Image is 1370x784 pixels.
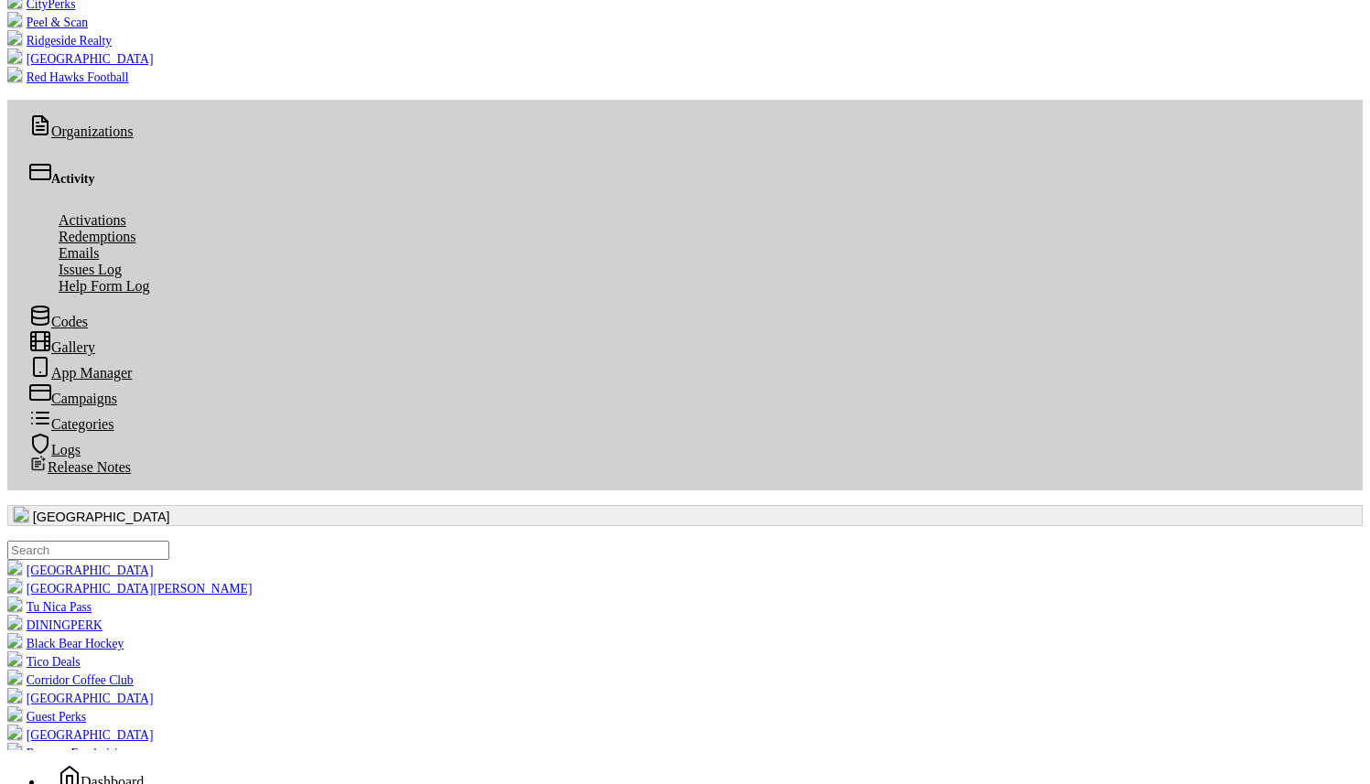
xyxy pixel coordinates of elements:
[7,673,134,687] a: Corridor Coffee Club
[7,564,153,577] a: [GEOGRAPHIC_DATA]
[15,337,110,358] a: Gallery
[7,710,86,724] a: Guest Perks
[44,242,113,263] a: Emails
[7,30,22,45] img: mqtmdW2lgt3F7IVbFvpqGuNrUBzchY4PLaWToHMU.png
[7,651,22,666] img: 65Ub9Kbg6EKkVtfooX73hwGGlFbexxHlnpgbdEJ1.png
[7,505,1363,526] button: [GEOGRAPHIC_DATA]
[7,34,112,48] a: Ridgeside Realty
[15,121,147,142] a: Organizations
[7,52,153,66] a: [GEOGRAPHIC_DATA]
[44,226,150,247] a: Redemptions
[7,728,153,742] a: [GEOGRAPHIC_DATA]
[7,541,1363,750] ul: [GEOGRAPHIC_DATA]
[15,439,95,460] a: Logs
[7,615,22,629] img: hvStDAXTQetlbtk3PNAXwGlwD7WEZXonuVeW2rdL.png
[7,578,22,593] img: mQPUoQxfIUcZGVjFKDSEKbT27olGNZVpZjUgqHNS.png
[7,670,22,684] img: l9qMkhaEtrtl2KSmeQmIMMuo0MWM2yK13Spz7TvA.png
[7,692,153,705] a: [GEOGRAPHIC_DATA]
[44,259,136,280] a: Issues Log
[7,655,81,669] a: Tico Deals
[29,161,1341,187] div: Activity
[7,725,22,739] img: 6qBkrh2eejXCvwZeVufD6go3Uq64XlMHrWU4p7zb.png
[7,633,22,648] img: 8mwdIaqQ57Gxce0ZYLDdt4cfPpXx8QwJjnoSsc4c.png
[44,209,141,231] a: Activations
[7,743,22,757] img: K4l2YXTIjFACqk0KWxAYWeegfTH760UHSb81tAwr.png
[7,618,102,632] a: DININGPERK
[14,507,28,521] img: 0SBPtshqTvrgEtdEgrWk70gKnUHZpYRm94MZ5hDb.png
[15,311,102,332] a: Codes
[7,541,169,560] input: .form-control-sm
[7,688,22,703] img: 5ywTDdZapyxoEde0k2HeV1po7LOSCqTTesrRKvPe.png
[7,70,129,84] a: Red Hawks Football
[15,388,132,409] a: Campaigns
[7,67,22,81] img: B4TTOcektNnJKTnx2IcbGdeHDbTXjfJiwl6FNTjm.png
[44,275,165,296] a: Help Form Log
[7,746,130,760] a: Renown Fundraising
[7,48,22,63] img: LcHXC8OmAasj0nmL6Id6sMYcOaX2uzQAQ5e8h748.png
[15,456,146,478] a: Release Notes
[7,582,252,596] a: [GEOGRAPHIC_DATA][PERSON_NAME]
[7,16,88,29] a: Peel & Scan
[7,600,92,614] a: Tu Nica Pass
[7,637,124,650] a: Black Bear Hockey
[7,12,22,27] img: xEJfzBn14Gqk52WXYUPJGPZZY80lB8Gpb3Y1ccPk.png
[15,413,128,435] a: Categories
[7,560,22,575] img: 0SBPtshqTvrgEtdEgrWk70gKnUHZpYRm94MZ5hDb.png
[7,706,22,721] img: tkJrFNJtkYdINYgDz5NKXeljSIEE1dFH4lXLzz2S.png
[15,362,146,383] a: App Manager
[7,596,22,611] img: 47e4GQXcRwEyAopLUql7uJl1j56dh6AIYZC79JbN.png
